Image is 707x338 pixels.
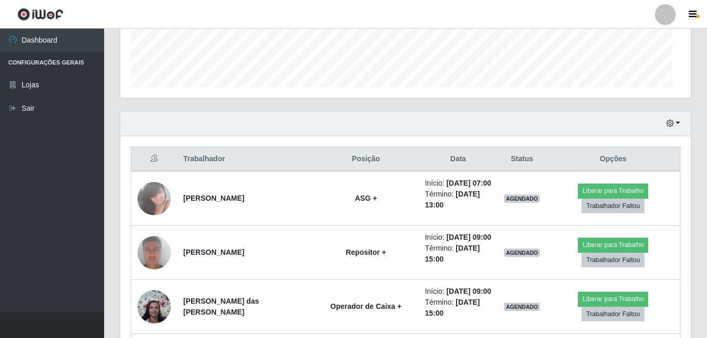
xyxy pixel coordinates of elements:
span: AGENDADO [504,249,540,257]
img: 1706050148347.jpeg [137,176,171,220]
li: Término: [425,297,491,319]
img: 1748706192585.jpeg [137,218,171,287]
span: AGENDADO [504,303,540,311]
time: [DATE] 07:00 [446,179,491,187]
button: Liberar para Trabalho [578,184,648,198]
button: Liberar para Trabalho [578,292,648,306]
th: Posição [313,147,419,172]
img: CoreUI Logo [17,8,64,21]
strong: [PERSON_NAME] das [PERSON_NAME] [183,297,259,316]
th: Status [498,147,547,172]
strong: ASG + [355,194,377,202]
strong: Repositor + [346,248,386,256]
button: Liberar para Trabalho [578,238,648,252]
button: Trabalhador Faltou [582,199,645,213]
strong: [PERSON_NAME] [183,194,244,202]
th: Trabalhador [177,147,313,172]
li: Início: [425,286,491,297]
li: Término: [425,189,491,211]
button: Trabalhador Faltou [582,253,645,267]
li: Início: [425,178,491,189]
li: Início: [425,232,491,243]
span: AGENDADO [504,194,540,203]
th: Data [419,147,498,172]
li: Término: [425,243,491,265]
button: Trabalhador Faltou [582,307,645,321]
th: Opções [546,147,680,172]
time: [DATE] 09:00 [446,233,491,241]
strong: Operador de Caixa + [331,302,402,310]
img: 1705958199594.jpeg [137,284,171,329]
time: [DATE] 09:00 [446,287,491,295]
strong: [PERSON_NAME] [183,248,244,256]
